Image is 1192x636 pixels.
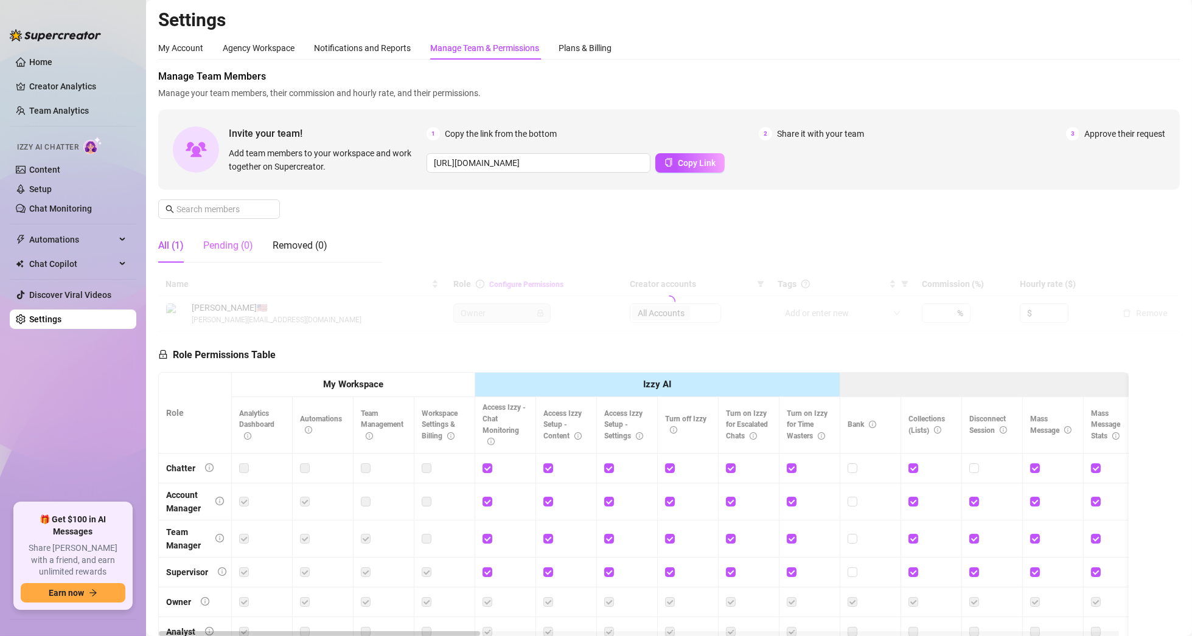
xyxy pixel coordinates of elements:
span: Bank [848,420,876,429]
div: Pending (0) [203,238,253,253]
span: thunderbolt [16,235,26,244]
span: Analytics Dashboard [239,409,274,441]
h2: Settings [158,9,1180,32]
span: Collections (Lists) [908,415,945,435]
div: Account Manager [166,488,206,515]
span: Copy the link from the bottom [445,127,557,140]
span: info-circle [487,438,495,445]
span: info-circle [1112,432,1120,440]
a: Chat Monitoring [29,204,92,213]
a: Settings [29,314,61,324]
span: info-circle [201,597,209,606]
span: info-circle [366,432,373,440]
span: 3 [1066,127,1079,140]
span: lock [158,350,168,359]
span: info-circle [215,534,224,542]
span: Workspace Settings & Billing [422,409,458,441]
div: Removed (0) [273,238,327,253]
a: Discover Viral Videos [29,290,111,300]
span: info-circle [818,432,825,440]
span: info-circle [636,432,643,440]
span: info-circle [1064,426,1072,434]
span: copy [664,158,673,167]
input: Search members [176,202,263,216]
a: Home [29,57,52,67]
span: search [166,205,174,213]
span: info-circle [305,426,312,434]
span: Automations [300,415,342,435]
strong: My Workspace [323,379,383,390]
img: AI Chatter [83,137,102,154]
span: Copy Link [678,158,716,168]
span: 2 [759,127,772,140]
img: Chat Copilot [16,260,24,268]
span: info-circle [934,426,941,434]
span: info-circle [447,432,455,440]
span: info-circle [574,432,582,440]
span: info-circle [750,432,757,440]
div: My Account [158,41,203,55]
div: Team Manager [166,525,206,552]
a: Creator Analytics [29,77,127,96]
div: Chatter [166,461,195,475]
button: Earn nowarrow-right [21,583,125,603]
span: Add team members to your workspace and work together on Supercreator. [229,147,422,173]
span: Turn on Izzy for Escalated Chats [726,409,768,441]
h5: Role Permissions Table [158,348,276,362]
div: Supervisor [166,565,208,579]
span: Mass Message Stats [1091,409,1120,441]
strong: Izzy AI [644,379,672,390]
span: Share [PERSON_NAME] with a friend, and earn unlimited rewards [21,542,125,578]
span: info-circle [1000,426,1007,434]
span: Earn now [49,588,84,598]
div: All (1) [158,238,184,253]
span: info-circle [205,463,214,472]
span: Share it with your team [777,127,864,140]
div: Notifications and Reports [314,41,411,55]
div: Agency Workspace [223,41,295,55]
a: Content [29,165,60,175]
a: Setup [29,184,52,194]
span: info-circle [244,432,251,440]
span: Approve their request [1084,127,1165,140]
span: Access Izzy Setup - Settings [604,409,643,441]
th: Role [159,373,232,454]
span: Chat Copilot [29,254,116,274]
span: Access Izzy Setup - Content [543,409,582,441]
button: Copy Link [655,153,725,173]
span: Mass Message [1030,415,1072,435]
span: Turn on Izzy for Time Wasters [787,409,828,441]
span: info-circle [215,497,224,505]
div: Owner [166,595,191,609]
span: loading [663,296,675,308]
span: info-circle [218,567,226,576]
span: info-circle [869,421,876,428]
span: Turn off Izzy [665,415,706,435]
span: 1 [427,127,440,140]
div: Plans & Billing [559,41,612,55]
span: Disconnect Session [969,415,1007,435]
span: arrow-right [89,589,97,597]
span: Team Management [361,409,403,441]
img: logo-BBDzfeDw.svg [10,29,101,41]
span: Manage your team members, their commission and hourly rate, and their permissions. [158,86,1180,100]
span: info-circle [205,627,214,635]
span: Access Izzy - Chat Monitoring [483,403,526,446]
span: Invite your team! [229,126,427,141]
span: Izzy AI Chatter [17,142,78,153]
a: Team Analytics [29,106,89,116]
span: Automations [29,230,116,249]
span: info-circle [670,426,677,434]
span: 🎁 Get $100 in AI Messages [21,514,125,537]
div: Manage Team & Permissions [430,41,539,55]
span: Manage Team Members [158,69,1180,84]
